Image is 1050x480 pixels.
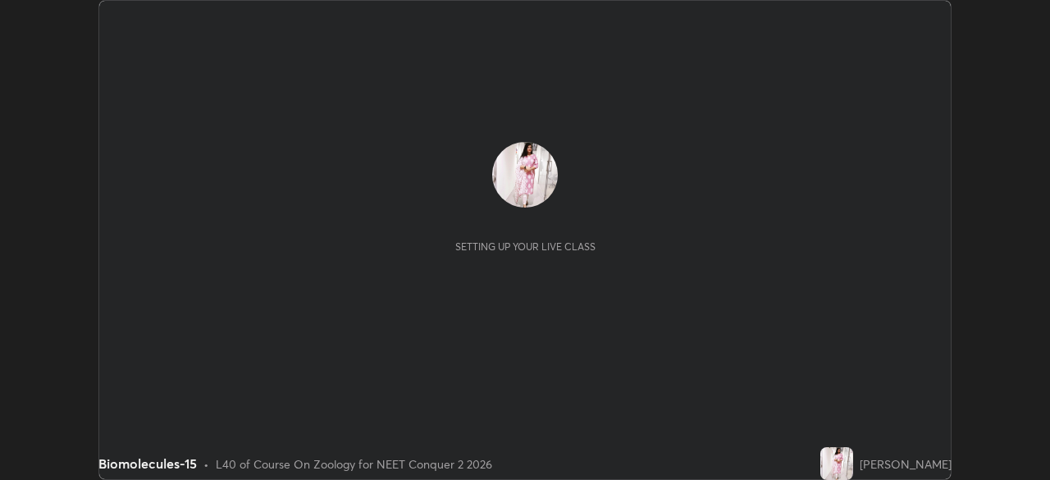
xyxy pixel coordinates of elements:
img: 3b671dda3c784ab7aa34e0fd1750e728.jpg [820,447,853,480]
div: L40 of Course On Zoology for NEET Conquer 2 2026 [216,455,492,473]
div: Setting up your live class [455,240,596,253]
div: • [203,455,209,473]
div: Biomolecules-15 [98,454,197,473]
div: [PERSON_NAME] [860,455,952,473]
img: 3b671dda3c784ab7aa34e0fd1750e728.jpg [492,142,558,208]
